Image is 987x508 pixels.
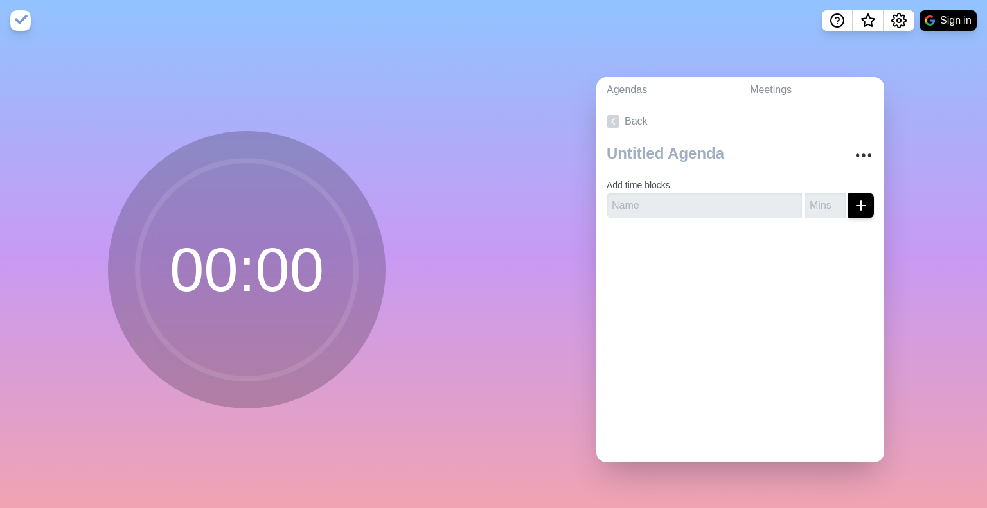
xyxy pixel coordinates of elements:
input: Mins [805,193,846,218]
a: Meetings [740,77,884,103]
button: Help [822,10,853,31]
img: timeblocks logo [10,10,31,31]
img: google logo [925,15,935,26]
button: More [851,143,876,168]
label: Add time blocks [607,180,670,190]
a: Back [596,103,884,139]
button: What’s new [853,10,884,31]
button: Sign in [920,10,977,31]
input: Name [607,193,802,218]
button: Settings [884,10,914,31]
a: Agendas [596,77,740,103]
